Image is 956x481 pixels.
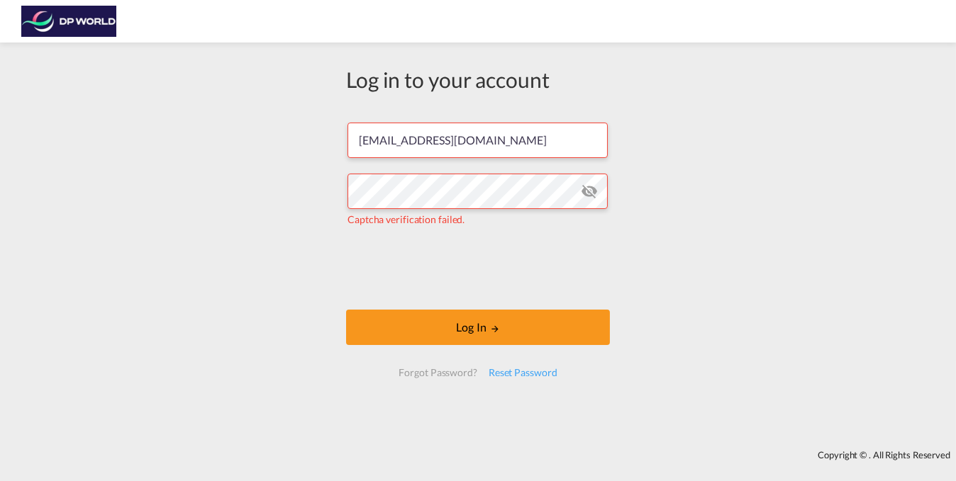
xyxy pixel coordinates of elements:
[348,213,465,225] span: Captcha verification failed.
[21,6,117,38] img: c08ca190194411f088ed0f3ba295208c.png
[370,240,586,295] iframe: reCAPTCHA
[346,64,610,94] div: Log in to your account
[581,183,598,200] md-icon: icon-eye-off
[346,310,610,345] button: LOGIN
[483,360,563,385] div: Reset Password
[348,123,608,158] input: Enter email/phone number
[393,360,482,385] div: Forgot Password?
